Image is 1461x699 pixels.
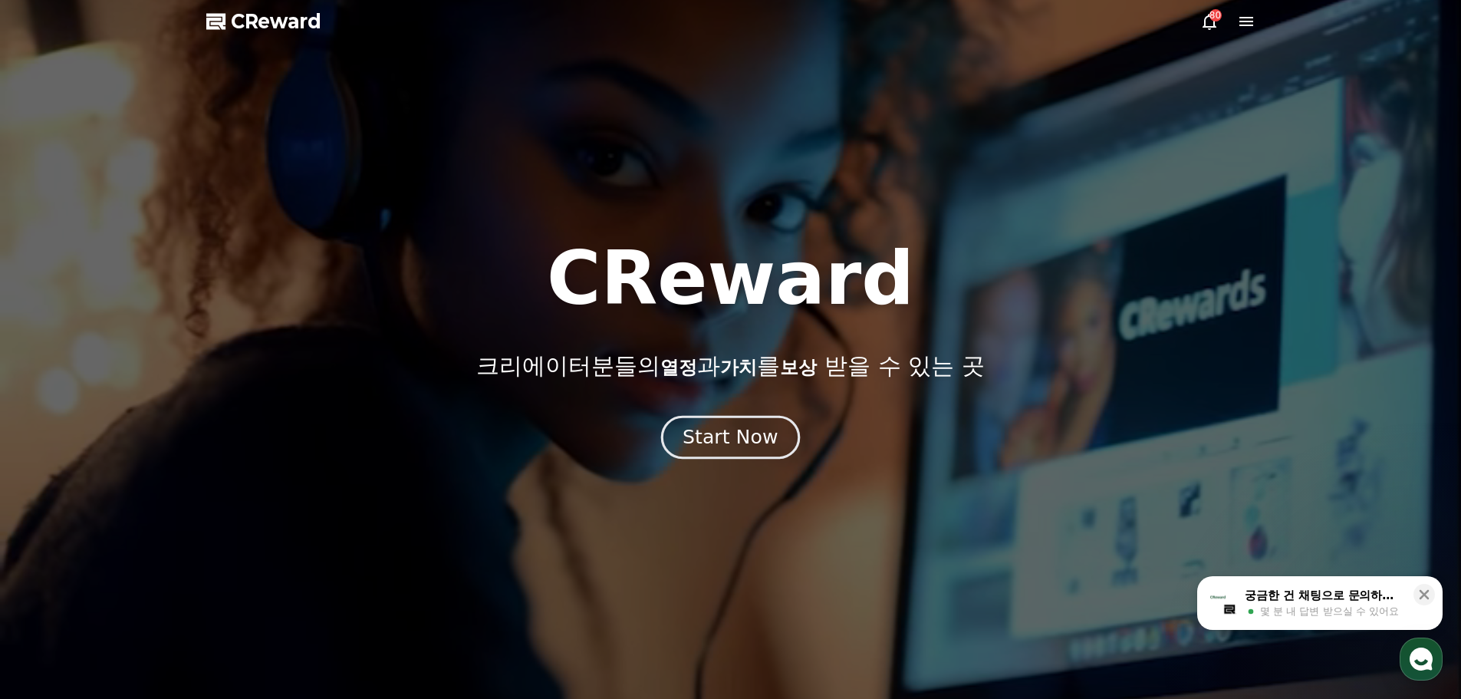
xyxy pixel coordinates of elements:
[198,486,295,525] a: 설정
[206,9,321,34] a: CReward
[101,486,198,525] a: 대화
[1200,12,1219,31] a: 80
[664,432,797,447] a: Start Now
[547,242,914,315] h1: CReward
[231,9,321,34] span: CReward
[140,510,159,523] span: 대화
[661,415,800,459] button: Start Now
[720,357,757,378] span: 가치
[48,509,58,522] span: 홈
[780,357,817,378] span: 보상
[476,352,984,380] p: 크리에이터분들의 과 를 받을 수 있는 곳
[660,357,697,378] span: 열정
[1209,9,1222,21] div: 80
[683,424,778,450] div: Start Now
[237,509,255,522] span: 설정
[5,486,101,525] a: 홈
